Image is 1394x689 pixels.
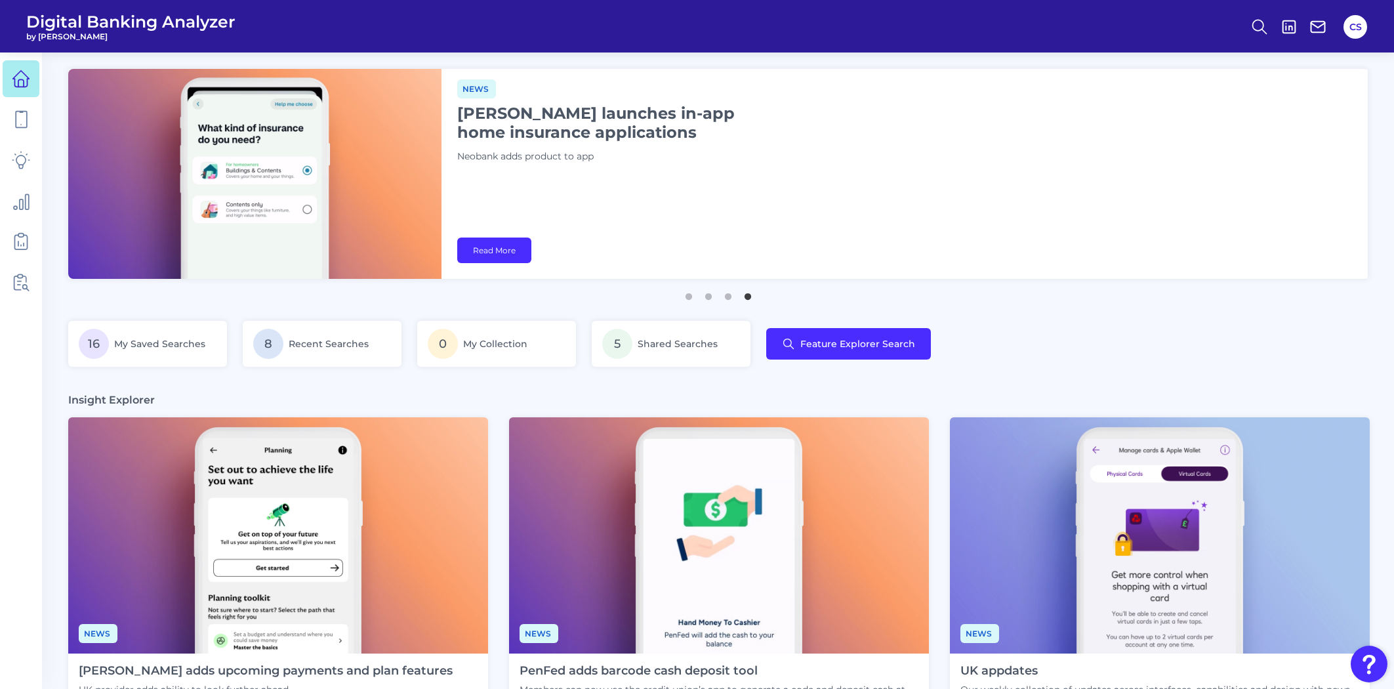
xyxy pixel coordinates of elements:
a: 8Recent Searches [243,321,401,367]
span: 0 [428,329,458,359]
h4: PenFed adds barcode cash deposit tool [520,664,918,679]
p: Neobank adds product to app [457,150,785,164]
span: News [457,79,496,98]
a: 5Shared Searches [592,321,750,367]
button: CS [1343,15,1367,39]
span: News [79,624,117,643]
h1: [PERSON_NAME] launches in-app home insurance applications [457,104,785,142]
a: News [79,627,117,639]
button: Open Resource Center [1351,646,1387,682]
a: Read More [457,238,531,263]
a: 0My Collection [417,321,576,367]
button: 4 [741,287,754,300]
span: My Collection [463,338,527,350]
span: My Saved Searches [114,338,205,350]
span: Feature Explorer Search [800,339,915,349]
button: Feature Explorer Search [766,328,931,360]
img: bannerImg [68,69,441,279]
span: 5 [602,329,632,359]
h3: Insight Explorer [68,393,155,407]
span: News [520,624,558,643]
span: Digital Banking Analyzer [26,12,236,31]
button: 2 [702,287,715,300]
img: Appdates - Phone (9).png [950,417,1370,654]
h4: UK appdates [960,664,1359,679]
span: by [PERSON_NAME] [26,31,236,41]
img: News - Phone.png [509,417,929,654]
a: News [960,627,999,639]
img: News - Phone (4).png [68,417,488,654]
span: News [960,624,999,643]
button: 3 [722,287,735,300]
span: 8 [253,329,283,359]
span: Shared Searches [638,338,718,350]
a: News [520,627,558,639]
button: 1 [682,287,695,300]
span: 16 [79,329,109,359]
a: News [457,82,496,94]
h4: [PERSON_NAME] adds upcoming payments and plan features [79,664,453,679]
a: 16My Saved Searches [68,321,227,367]
span: Recent Searches [289,338,369,350]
